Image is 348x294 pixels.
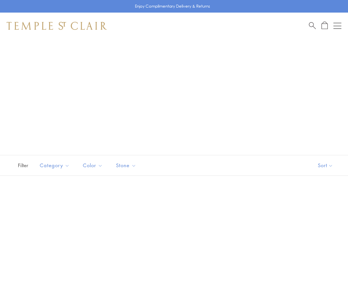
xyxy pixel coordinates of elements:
[111,158,141,173] button: Stone
[333,22,341,30] button: Open navigation
[7,22,107,30] img: Temple St. Clair
[36,161,75,170] span: Category
[309,22,316,30] a: Search
[113,161,141,170] span: Stone
[35,158,75,173] button: Category
[78,158,108,173] button: Color
[303,155,348,175] button: Show sort by
[135,3,210,10] p: Enjoy Complimentary Delivery & Returns
[321,22,328,30] a: Open Shopping Bag
[80,161,108,170] span: Color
